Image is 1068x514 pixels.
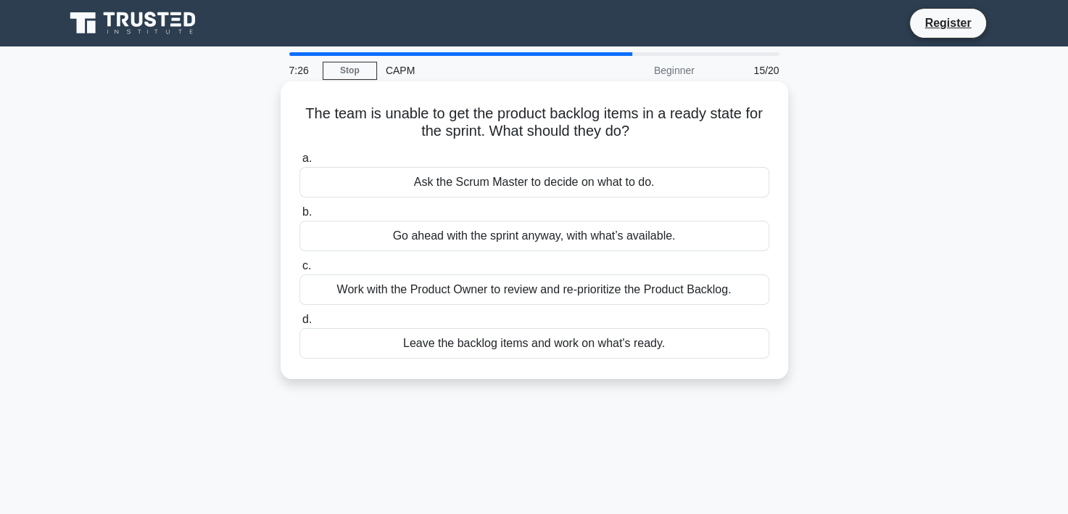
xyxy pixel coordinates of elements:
[298,105,771,141] h5: The team is unable to get the product backlog items in a ready state for the sprint. What should ...
[302,313,312,325] span: d.
[281,56,323,85] div: 7:26
[302,152,312,164] span: a.
[576,56,703,85] div: Beginner
[299,274,769,305] div: Work with the Product Owner to review and re-prioritize the Product Backlog.
[323,62,377,80] a: Stop
[299,167,769,197] div: Ask the Scrum Master to decide on what to do.
[703,56,788,85] div: 15/20
[299,221,769,251] div: Go ahead with the sprint anyway, with what’s available.
[299,328,769,359] div: Leave the backlog items and work on what's ready.
[916,14,980,32] a: Register
[302,205,312,218] span: b.
[302,259,311,272] span: c.
[377,56,576,85] div: CAPM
